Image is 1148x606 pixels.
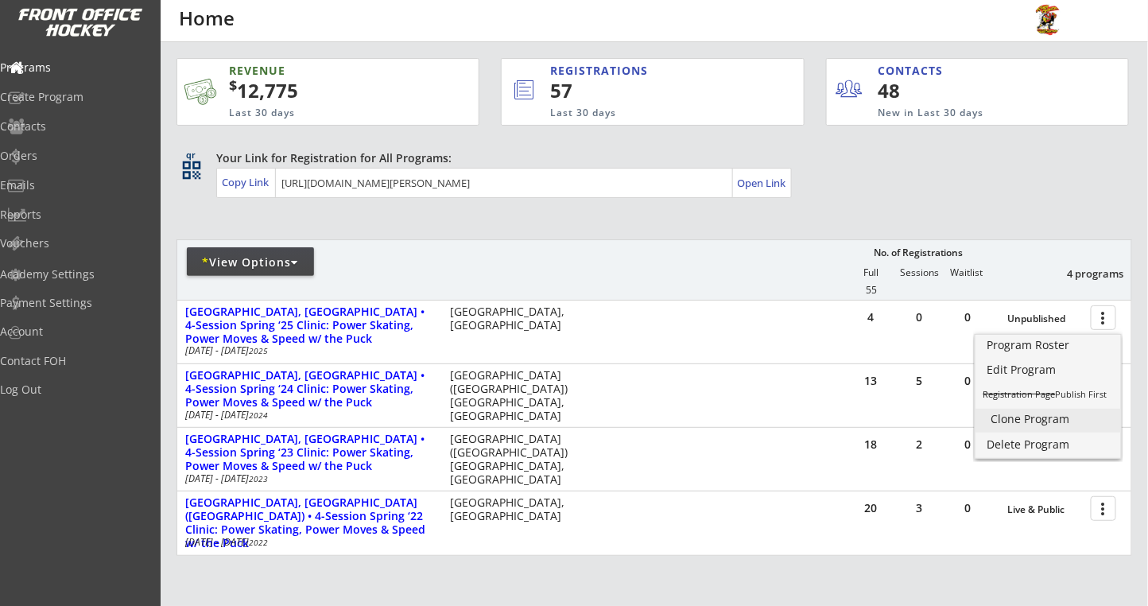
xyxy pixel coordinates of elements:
[187,254,314,270] div: View Options
[975,335,1121,359] a: Program Roster
[869,247,968,258] div: No. of Registrations
[878,77,976,104] div: 48
[1091,496,1116,521] button: more_vert
[450,305,575,332] div: [GEOGRAPHIC_DATA], [GEOGRAPHIC_DATA]
[450,496,575,523] div: [GEOGRAPHIC_DATA], [GEOGRAPHIC_DATA]
[738,177,788,190] div: Open Link
[987,439,1109,450] div: Delete Program
[249,537,268,548] em: 2022
[975,384,1121,408] a: Registration PagePublish First
[450,369,575,422] div: [GEOGRAPHIC_DATA] ([GEOGRAPHIC_DATA]) [GEOGRAPHIC_DATA], [GEOGRAPHIC_DATA]
[185,433,433,472] div: [GEOGRAPHIC_DATA], [GEOGRAPHIC_DATA] • 4-Session Spring ‘23 Clinic: Power Skating, Power Moves & ...
[185,369,433,409] div: [GEOGRAPHIC_DATA], [GEOGRAPHIC_DATA] • 4-Session Spring ‘24 Clinic: Power Skating, Power Moves & ...
[878,63,951,79] div: CONTACTS
[185,496,433,550] div: [GEOGRAPHIC_DATA], [GEOGRAPHIC_DATA] ([GEOGRAPHIC_DATA]) • 4-Session Spring ‘22 Clinic: Power Ska...
[222,175,272,189] div: Copy Link
[185,305,433,345] div: [GEOGRAPHIC_DATA], [GEOGRAPHIC_DATA] • 4-Session Spring ‘25 Clinic: Power Skating, Power Moves & ...
[895,503,943,514] div: 3
[895,312,943,323] div: 0
[895,439,943,450] div: 2
[943,267,991,278] div: Waitlist
[229,77,429,104] div: 12,775
[185,474,429,484] div: [DATE] - [DATE]
[229,76,237,95] sup: $
[185,410,429,420] div: [DATE] - [DATE]
[847,375,894,387] div: 13
[944,312,991,323] div: 0
[1041,266,1123,281] div: 4 programs
[944,503,991,514] div: 0
[847,285,895,296] div: 55
[847,503,894,514] div: 20
[1008,504,1083,515] div: Live & Public
[550,63,733,79] div: REGISTRATIONS
[249,410,268,421] em: 2024
[983,390,1113,398] div: Publish First
[975,359,1121,383] a: Edit Program
[944,375,991,387] div: 0
[229,63,405,79] div: REVENUE
[847,267,894,278] div: Full
[987,340,1109,351] div: Program Roster
[216,150,1083,166] div: Your Link for Registration for All Programs:
[180,158,204,182] button: qr_code
[847,312,894,323] div: 4
[185,538,429,547] div: [DATE] - [DATE]
[895,375,943,387] div: 5
[991,414,1105,425] div: Clone Program
[878,107,1055,120] div: New in Last 30 days
[987,364,1109,375] div: Edit Program
[847,439,894,450] div: 18
[450,433,575,486] div: [GEOGRAPHIC_DATA] ([GEOGRAPHIC_DATA]) [GEOGRAPHIC_DATA], [GEOGRAPHIC_DATA]
[983,388,1056,400] s: Registration Page
[1091,305,1116,330] button: more_vert
[229,107,405,120] div: Last 30 days
[249,473,268,484] em: 2023
[249,345,268,356] em: 2025
[895,267,943,278] div: Sessions
[550,77,750,104] div: 57
[944,439,991,450] div: 0
[1008,313,1083,324] div: Unpublished
[185,346,429,355] div: [DATE] - [DATE]
[550,107,739,120] div: Last 30 days
[738,172,788,194] a: Open Link
[181,150,200,161] div: qr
